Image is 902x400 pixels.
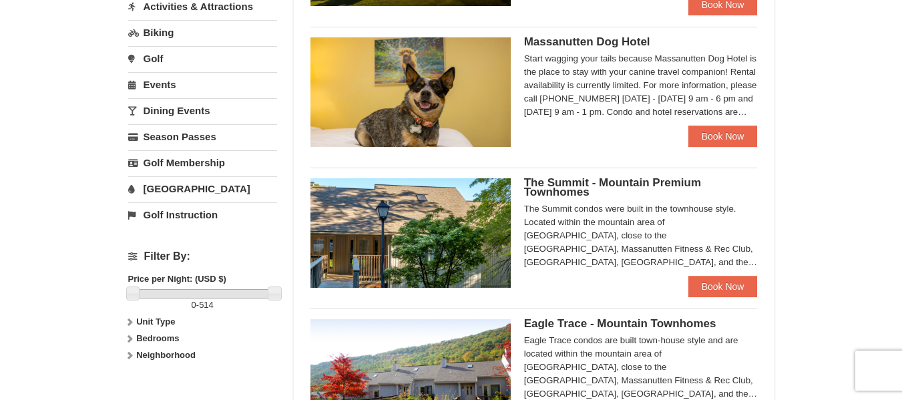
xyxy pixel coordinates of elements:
[524,202,758,269] div: The Summit condos were built in the townhouse style. Located within the mountain area of [GEOGRAP...
[128,202,277,227] a: Golf Instruction
[128,176,277,201] a: [GEOGRAPHIC_DATA]
[310,37,511,147] img: 27428181-5-81c892a3.jpg
[524,176,701,198] span: The Summit - Mountain Premium Townhomes
[524,317,716,330] span: Eagle Trace - Mountain Townhomes
[199,300,214,310] span: 514
[688,126,758,147] a: Book Now
[128,150,277,175] a: Golf Membership
[128,20,277,45] a: Biking
[136,350,196,360] strong: Neighborhood
[128,46,277,71] a: Golf
[524,35,650,48] span: Massanutten Dog Hotel
[192,300,196,310] span: 0
[136,333,179,343] strong: Bedrooms
[128,274,226,284] strong: Price per Night: (USD $)
[524,52,758,119] div: Start wagging your tails because Massanutten Dog Hotel is the place to stay with your canine trav...
[310,178,511,288] img: 19219034-1-0eee7e00.jpg
[128,298,277,312] label: -
[128,98,277,123] a: Dining Events
[688,276,758,297] a: Book Now
[128,124,277,149] a: Season Passes
[136,317,175,327] strong: Unit Type
[128,72,277,97] a: Events
[128,250,277,262] h4: Filter By:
